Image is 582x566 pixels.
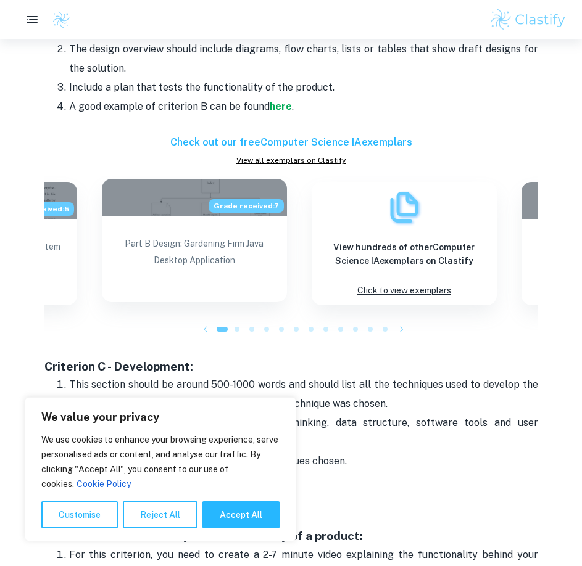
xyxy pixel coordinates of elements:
p: Part B Design: Gardening Firm Java Desktop Application [112,236,277,290]
img: Clastify logo [52,10,70,29]
button: Reject All [123,501,197,528]
span: Grade received: 7 [209,199,284,213]
a: here [270,100,292,112]
a: Cookie Policy [76,478,131,490]
h4: Criterion C - Development: [44,358,538,375]
a: View all exemplars on Clastify [44,155,538,166]
a: Clastify logo [44,10,70,29]
p: This section should be around 500-1000 words and should list all the techniques used to develop t... [69,375,538,413]
p: Include a plan that tests the functionality of the product. [69,78,538,97]
div: We value your privacy [25,397,296,541]
p: Click to view exemplars [357,282,451,299]
h6: Check out our free Computer Science IA exemplars [44,135,538,150]
a: Blog exemplar: Part B Design: Gardening Firm Java DesktGrade received:7Part B Design: Gardening F... [102,182,287,305]
button: Accept All [202,501,280,528]
p: A good example of criterion C can be found . [69,471,538,490]
p: A good example of criterion B can be found . [69,97,538,116]
button: Customise [41,501,118,528]
a: ExemplarsView hundreds of otherComputer Science IAexemplars on ClastifyClick to view exemplars [312,182,497,305]
p: We value your privacy [41,410,280,425]
h6: View hundreds of other Computer Science IA exemplars on Clastify [322,240,487,268]
img: Exemplars [386,189,423,226]
p: Include annotated screenshots of all the techniques chosen. [69,452,538,470]
p: We use cookies to enhance your browsing experience, serve personalised ads or content, and analys... [41,432,280,491]
p: The design overview should include diagrams, flow charts, lists or tables that show draft designs... [69,40,538,78]
img: Clastify logo [489,7,567,32]
p: Such techniques might include algorithmic thinking, data structure, software tools and user inter... [69,414,538,451]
